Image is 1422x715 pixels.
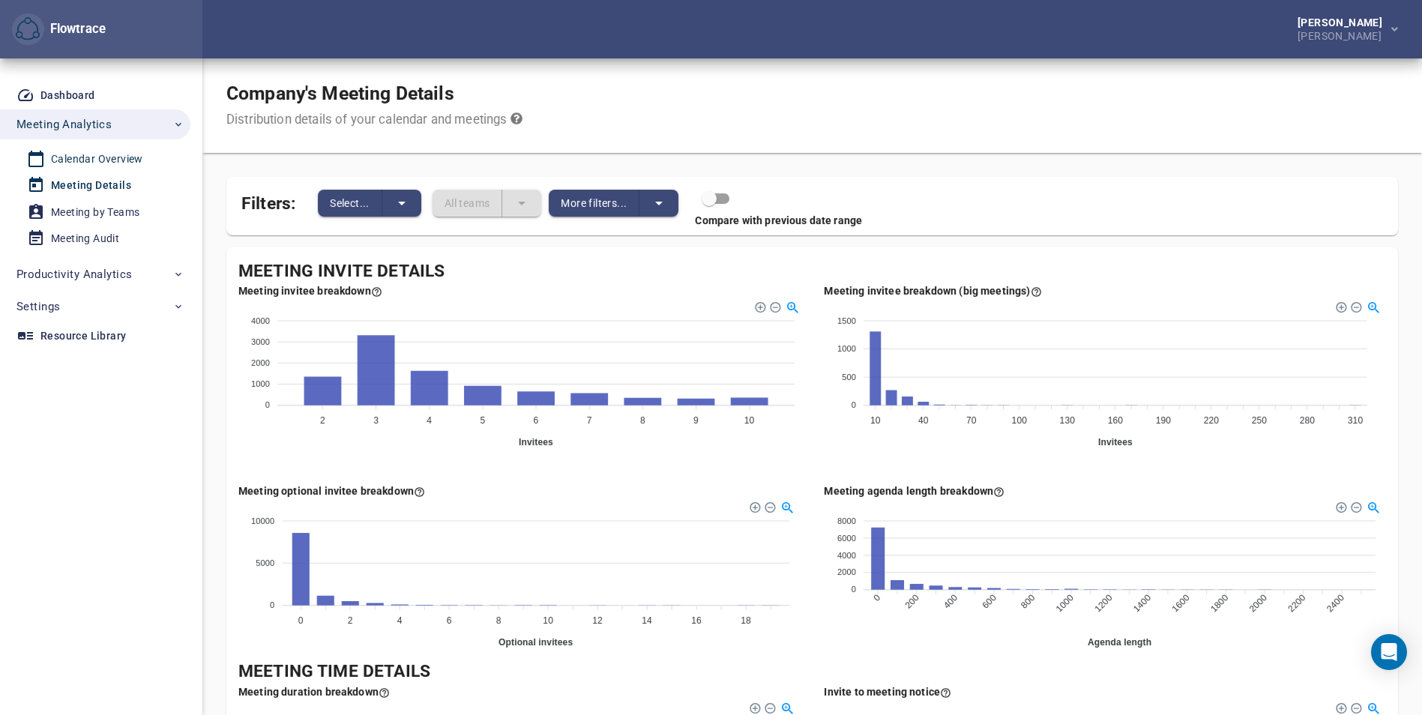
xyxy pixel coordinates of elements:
div: [PERSON_NAME] [1298,28,1388,41]
tspan: 6 [447,615,452,626]
tspan: 1000 [1053,592,1075,614]
div: Zoom In [1334,301,1345,311]
div: Here you see how many meetings you have with per optional invitees (up to 20 optional invitees). [238,483,425,498]
tspan: 1400 [1131,592,1153,614]
span: Meeting Analytics [16,115,112,134]
tspan: 16 [691,615,702,626]
text: Invitees [519,437,553,447]
tspan: 1000 [251,379,270,388]
div: Open Intercom Messenger [1371,634,1407,670]
img: Flowtrace [16,17,40,41]
tspan: 2 [320,415,325,426]
button: More filters... [549,190,639,217]
div: split button [433,190,542,217]
div: split button [549,190,678,217]
div: Zoom Out [769,301,780,311]
div: Zoom Out [764,702,774,712]
tspan: 2200 [1286,592,1307,614]
div: Here you see how many meetings have certain length of an agenda and up to 2.5k characters. The le... [825,483,1005,498]
tspan: 100 [1011,415,1027,426]
text: Optional invitees [498,637,573,648]
div: Flowtrace [12,13,106,46]
div: Meeting Details [51,176,131,195]
tspan: 2000 [837,568,856,577]
span: Select... [330,194,370,212]
tspan: 800 [1019,592,1037,610]
div: split button [318,190,421,217]
div: Selection Zoom [780,500,793,513]
div: Zoom Out [1349,702,1360,712]
div: Here you see how many meetings you organize per number of invitees (for meetings with 500 or less... [825,283,1042,298]
div: Zoom Out [764,501,774,511]
tspan: 8 [640,415,645,426]
tspan: 4000 [251,316,270,325]
div: Here you see how many meetings you organise per number invitees (for meetings with 10 or less inv... [238,283,382,298]
div: Selection Zoom [1366,300,1379,313]
text: Invitees [1097,437,1132,447]
tspan: 130 [1059,415,1075,426]
tspan: 2000 [1247,592,1268,614]
tspan: 1200 [1092,592,1114,614]
tspan: 2400 [1324,592,1346,614]
tspan: 9 [693,415,699,426]
tspan: 1600 [1169,592,1191,614]
tspan: 1500 [837,316,856,325]
span: Productivity Analytics [16,265,132,284]
tspan: 250 [1251,415,1267,426]
tspan: 3 [373,415,379,426]
tspan: 10 [543,615,553,626]
span: Filters: [241,184,295,217]
tspan: 0 [270,601,274,610]
tspan: 5 [480,415,485,426]
button: [PERSON_NAME][PERSON_NAME] [1274,13,1410,46]
tspan: 4 [427,415,432,426]
div: Selection Zoom [1366,500,1379,513]
tspan: 0 [871,592,882,603]
tspan: 1800 [1208,592,1230,614]
div: Distribution details of your calendar and meetings [226,111,522,129]
div: Selection Zoom [780,700,793,713]
tspan: 220 [1203,415,1219,426]
tspan: 190 [1155,415,1171,426]
div: Zoom In [749,501,759,511]
tspan: 18 [741,615,751,626]
tspan: 4 [397,615,403,626]
tspan: 3000 [251,337,270,346]
div: Flowtrace [44,20,106,38]
div: Meeting Invite Details [238,259,1386,284]
tspan: 6 [534,415,539,426]
div: Selection Zoom [786,300,798,313]
tspan: 10 [744,415,755,426]
tspan: 600 [980,592,998,610]
text: Agenda length [1087,637,1151,648]
h1: Company's Meeting Details [226,82,522,105]
tspan: 1000 [837,344,856,353]
div: Meeting Audit [51,229,119,248]
tspan: 7 [587,415,592,426]
tspan: 10 [870,415,880,426]
tspan: 8 [496,615,501,626]
tspan: 5000 [256,558,274,567]
div: [PERSON_NAME] [1298,17,1388,28]
div: Zoom In [749,702,759,712]
tspan: 2 [348,615,353,626]
tspan: 6000 [837,534,856,543]
div: Zoom In [1334,702,1345,712]
div: Selection Zoom [1366,700,1379,713]
tspan: 500 [842,372,856,381]
tspan: 2000 [251,358,270,367]
tspan: 70 [965,415,976,426]
tspan: 280 [1299,415,1315,426]
tspan: 12 [592,615,603,626]
div: Dashboard [40,86,95,105]
button: Flowtrace [12,13,44,46]
tspan: 10000 [251,516,274,525]
tspan: 160 [1107,415,1123,426]
tspan: 8000 [837,516,856,525]
span: More filters... [561,194,627,212]
tspan: 14 [642,615,652,626]
div: Zoom In [754,301,765,311]
div: Zoom In [1334,501,1345,511]
div: Meeting by Teams [51,203,139,222]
